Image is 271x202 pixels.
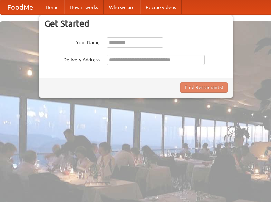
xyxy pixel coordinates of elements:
[45,37,100,46] label: Your Name
[45,18,228,29] h3: Get Started
[180,82,228,93] button: Find Restaurants!
[40,0,64,14] a: Home
[0,0,40,14] a: FoodMe
[140,0,182,14] a: Recipe videos
[45,55,100,63] label: Delivery Address
[64,0,104,14] a: How it works
[104,0,140,14] a: Who we are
